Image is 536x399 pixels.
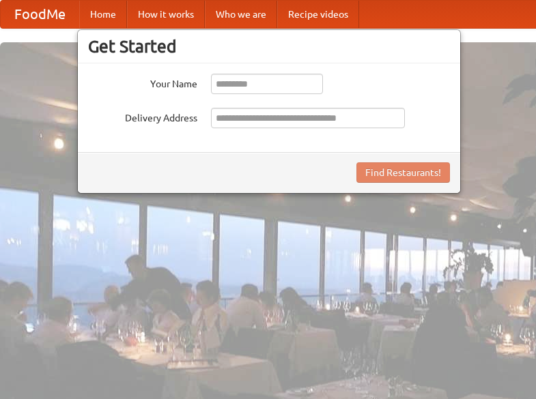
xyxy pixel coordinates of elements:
[127,1,205,28] a: How it works
[1,1,79,28] a: FoodMe
[88,74,197,91] label: Your Name
[88,36,450,57] h3: Get Started
[205,1,277,28] a: Who we are
[277,1,359,28] a: Recipe videos
[356,162,450,183] button: Find Restaurants!
[88,108,197,125] label: Delivery Address
[79,1,127,28] a: Home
